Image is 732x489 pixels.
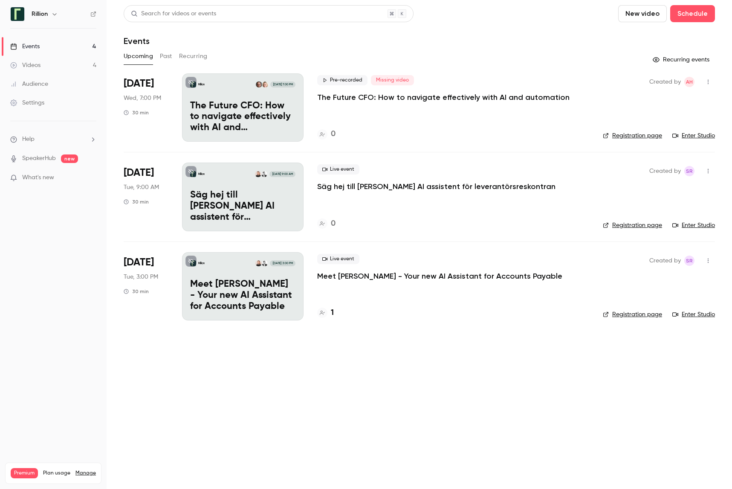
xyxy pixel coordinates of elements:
a: The Future CFO: How to navigate effectively with AI and automation [317,92,570,102]
a: Enter Studio [672,310,715,319]
span: Help [22,135,35,144]
a: Meet Riley - Your new AI Assistant for Accounts PayableRillionEmil FleronSofie Rönngård[DATE] 3:0... [182,252,304,320]
span: new [61,154,78,163]
div: 30 min [124,198,149,205]
a: Meet [PERSON_NAME] - Your new AI Assistant for Accounts Payable [317,271,562,281]
img: Cisco Sacasa [256,81,262,87]
h4: 1 [331,307,334,319]
span: SR [686,256,693,266]
span: Sofie Rönngård [684,166,694,176]
span: Plan usage [43,470,70,477]
img: Emil Fleron [262,260,268,266]
span: [DATE] [124,256,154,269]
div: Sep 16 Tue, 9:00 AM (Europe/Stockholm) [124,163,168,231]
img: Sofie Rönngård [255,260,261,266]
span: Live event [317,254,359,264]
span: Tue, 9:00 AM [124,183,159,192]
span: Created by [649,166,681,176]
p: The Future CFO: How to navigate effectively with AI and automation [190,101,295,134]
div: Settings [10,99,44,107]
button: Upcoming [124,49,153,63]
img: Rillion [11,7,24,21]
span: [DATE] 9:00 AM [269,171,295,177]
a: 1 [317,307,334,319]
p: Rillion [198,261,205,265]
span: Created by [649,77,681,87]
span: Live event [317,164,359,175]
div: Search for videos or events [131,9,216,18]
a: Säg hej till Riley - Din AI assistent för leverantörsreskontranRillionEmil FleronSofie Rönngård[D... [182,163,304,231]
a: 0 [317,128,336,140]
a: Registration page [603,221,662,230]
a: SpeakerHub [22,154,56,163]
span: Missing video [371,75,414,85]
button: New video [618,5,667,22]
h6: Rillion [32,10,48,18]
a: Registration page [603,310,662,319]
a: The Future CFO: How to navigate effectively with AI and automationRillionCarissa KellCisco Sacasa... [182,73,304,142]
button: Past [160,49,172,63]
a: Registration page [603,131,662,140]
span: Sofie Rönngård [684,256,694,266]
button: Recurring events [649,53,715,67]
img: Emil Fleron [261,171,267,177]
span: [DATE] 3:00 PM [270,260,295,266]
a: Säg hej till [PERSON_NAME] AI assistent för leverantörsreskontran [317,181,556,192]
p: Säg hej till [PERSON_NAME] AI assistent för leverantörsreskontran [190,190,295,223]
span: Wed, 7:00 PM [124,94,161,102]
h4: 0 [331,128,336,140]
p: Meet [PERSON_NAME] - Your new AI Assistant for Accounts Payable [190,279,295,312]
img: Sofie Rönngård [255,171,261,177]
div: Sep 16 Tue, 3:00 PM (Europe/Stockholm) [124,252,168,320]
span: [DATE] [124,166,154,180]
li: help-dropdown-opener [10,135,96,144]
span: Created by [649,256,681,266]
span: Adam Holmgren [684,77,694,87]
p: Rillion [198,172,205,176]
a: 0 [317,218,336,230]
div: 30 min [124,109,149,116]
a: Enter Studio [672,221,715,230]
a: Enter Studio [672,131,715,140]
div: Audience [10,80,48,88]
button: Schedule [670,5,715,22]
span: AH [686,77,693,87]
span: [DATE] 7:00 PM [270,81,295,87]
div: Events [10,42,40,51]
span: What's new [22,173,54,182]
div: Sep 10 Wed, 12:00 PM (America/Chicago) [124,73,168,142]
img: Carissa Kell [262,81,268,87]
button: Recurring [179,49,208,63]
span: Premium [11,468,38,478]
a: Manage [75,470,96,477]
div: Videos [10,61,41,70]
span: Tue, 3:00 PM [124,273,158,281]
div: 30 min [124,288,149,295]
h4: 0 [331,218,336,230]
span: Pre-recorded [317,75,367,85]
p: Rillion [198,82,205,87]
span: SR [686,166,693,176]
h1: Events [124,36,150,46]
span: [DATE] [124,77,154,90]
